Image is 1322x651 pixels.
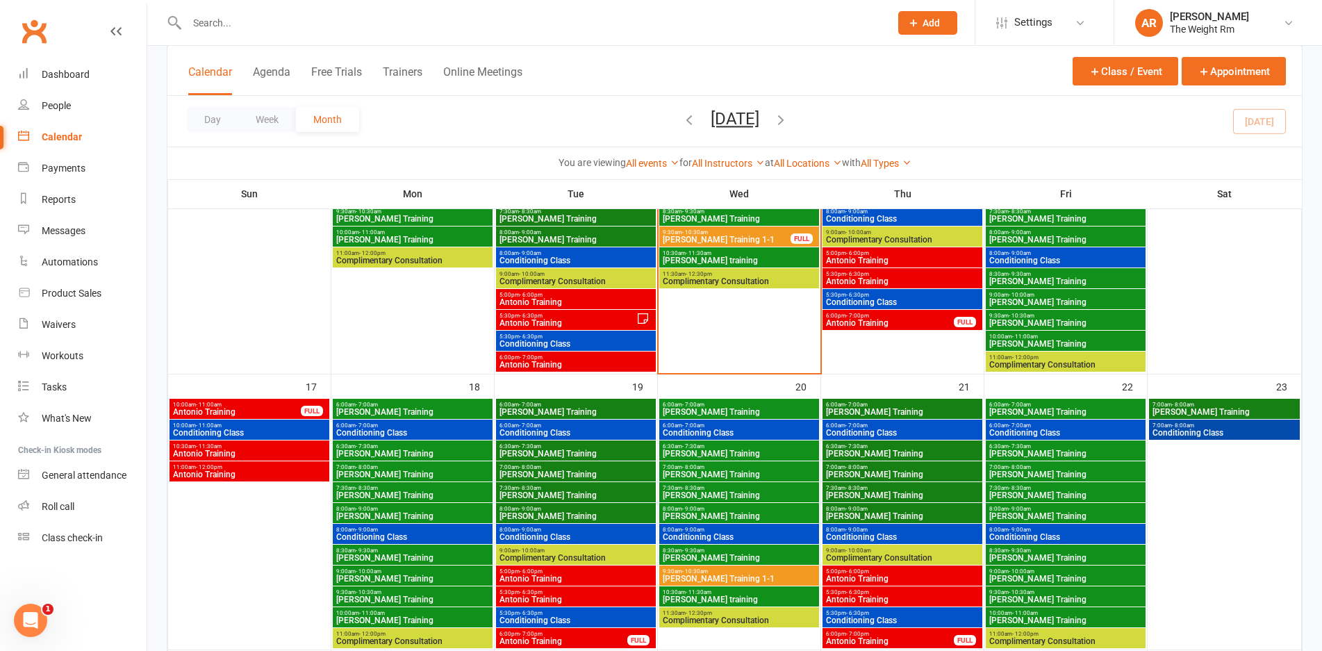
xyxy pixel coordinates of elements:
[682,229,708,236] span: - 10:30am
[519,271,545,277] span: - 10:00am
[356,547,378,554] span: - 9:30am
[662,527,816,533] span: 8:00am
[989,485,1143,491] span: 7:30am
[989,236,1143,244] span: [PERSON_NAME] Training
[336,443,490,450] span: 6:30am
[42,319,76,330] div: Waivers
[499,408,653,416] span: [PERSON_NAME] Training
[989,533,1143,541] span: Conditioning Class
[845,443,868,450] span: - 7:30am
[989,422,1143,429] span: 6:00am
[42,131,82,142] div: Calendar
[499,506,653,512] span: 8:00am
[825,547,980,554] span: 9:00am
[356,506,378,512] span: - 9:00am
[845,485,868,491] span: - 8:30am
[989,443,1143,450] span: 6:30am
[825,402,980,408] span: 6:00am
[1135,9,1163,37] div: AR
[336,429,490,437] span: Conditioning Class
[1276,374,1301,397] div: 23
[18,278,147,309] a: Product Sales
[692,158,765,169] a: All Instructors
[356,485,378,491] span: - 8:30am
[359,250,386,256] span: - 12:00pm
[18,309,147,340] a: Waivers
[499,333,653,340] span: 5:30pm
[959,374,984,397] div: 21
[1009,402,1031,408] span: - 7:00am
[18,59,147,90] a: Dashboard
[825,256,980,265] span: Antonio Training
[825,450,980,458] span: [PERSON_NAME] Training
[42,288,101,299] div: Product Sales
[519,208,541,215] span: - 8:30am
[682,527,704,533] span: - 9:00am
[42,69,90,80] div: Dashboard
[336,208,490,215] span: 9:30am
[238,107,296,132] button: Week
[825,464,980,470] span: 7:00am
[989,250,1143,256] span: 8:00am
[499,485,653,491] span: 7:30am
[499,450,653,458] span: [PERSON_NAME] Training
[356,402,378,408] span: - 7:00am
[989,547,1143,554] span: 8:30am
[1009,271,1031,277] span: - 9:30am
[662,506,816,512] span: 8:00am
[18,247,147,278] a: Automations
[846,292,869,298] span: - 6:30pm
[336,485,490,491] span: 7:30am
[898,11,957,35] button: Add
[18,460,147,491] a: General attendance kiosk mode
[519,402,541,408] span: - 7:00am
[662,271,816,277] span: 11:30am
[336,236,490,244] span: [PERSON_NAME] Training
[662,547,816,554] span: 8:30am
[846,313,869,319] span: - 7:00pm
[499,208,653,215] span: 7:30am
[662,450,816,458] span: [PERSON_NAME] Training
[989,292,1143,298] span: 9:00am
[519,422,541,429] span: - 7:00am
[520,354,543,361] span: - 7:00pm
[825,422,980,429] span: 6:00am
[845,208,868,215] span: - 9:00am
[1122,374,1147,397] div: 22
[1172,422,1194,429] span: - 8:00am
[42,470,126,481] div: General attendance
[519,229,541,236] span: - 9:00am
[196,402,222,408] span: - 11:00am
[336,470,490,479] span: [PERSON_NAME] Training
[336,250,490,256] span: 11:00am
[923,17,940,28] span: Add
[336,527,490,533] span: 8:00am
[499,429,653,437] span: Conditioning Class
[495,179,658,208] th: Tue
[989,506,1143,512] span: 8:00am
[18,90,147,122] a: People
[18,491,147,522] a: Roll call
[825,292,980,298] span: 5:30pm
[1012,333,1038,340] span: - 11:00am
[18,122,147,153] a: Calendar
[825,408,980,416] span: [PERSON_NAME] Training
[626,158,679,169] a: All events
[172,408,301,416] span: Antonio Training
[682,464,704,470] span: - 8:00am
[356,208,381,215] span: - 10:30am
[825,229,980,236] span: 9:00am
[499,443,653,450] span: 6:30am
[989,313,1143,319] span: 9:30am
[825,527,980,533] span: 8:00am
[443,65,522,95] button: Online Meetings
[18,340,147,372] a: Workouts
[1172,402,1194,408] span: - 8:00am
[1170,10,1249,23] div: [PERSON_NAME]
[682,208,704,215] span: - 9:30am
[519,464,541,470] span: - 8:00am
[306,374,331,397] div: 17
[499,464,653,470] span: 7:00am
[662,236,791,244] span: [PERSON_NAME] Training 1-1
[989,215,1143,223] span: [PERSON_NAME] Training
